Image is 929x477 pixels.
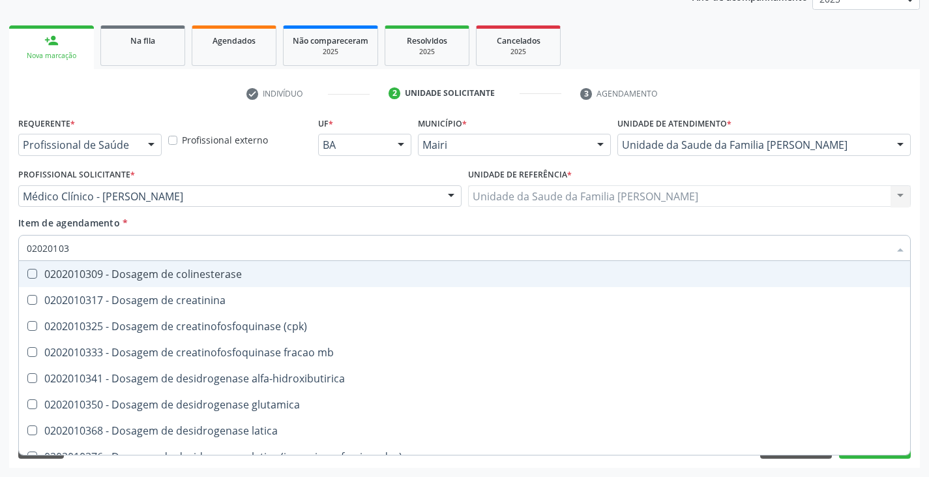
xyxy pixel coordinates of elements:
[622,138,884,151] span: Unidade da Saude da Familia [PERSON_NAME]
[389,87,400,99] div: 2
[486,47,551,57] div: 2025
[497,35,540,46] span: Cancelados
[27,347,902,358] div: 0202010333 - Dosagem de creatinofosfoquinase fracao mb
[130,35,155,46] span: Na fila
[407,35,447,46] span: Resolvidos
[27,235,889,261] input: Buscar por procedimentos
[318,114,333,134] label: UF
[293,47,368,57] div: 2025
[394,47,460,57] div: 2025
[293,35,368,46] span: Não compareceram
[18,165,135,185] label: Profissional Solicitante
[18,51,85,61] div: Nova marcação
[418,114,467,134] label: Município
[405,87,495,99] div: Unidade solicitante
[27,321,902,331] div: 0202010325 - Dosagem de creatinofosfoquinase (cpk)
[468,165,572,185] label: Unidade de referência
[27,295,902,305] div: 0202010317 - Dosagem de creatinina
[27,399,902,410] div: 0202010350 - Dosagem de desidrogenase glutamica
[323,138,385,151] span: BA
[617,114,731,134] label: Unidade de atendimento
[27,269,902,279] div: 0202010309 - Dosagem de colinesterase
[23,138,135,151] span: Profissional de Saúde
[27,452,902,462] div: 0202010376 - Dosagem de desidrogenase latica (isoenzimas fracionadas)
[18,217,120,229] span: Item de agendamento
[213,35,256,46] span: Agendados
[18,114,75,134] label: Requerente
[27,425,902,436] div: 0202010368 - Dosagem de desidrogenase latica
[23,190,435,203] span: Médico Clínico - [PERSON_NAME]
[182,133,268,147] label: Profissional externo
[27,373,902,384] div: 0202010341 - Dosagem de desidrogenase alfa-hidroxibutirica
[422,138,584,151] span: Mairi
[44,33,59,48] div: person_add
